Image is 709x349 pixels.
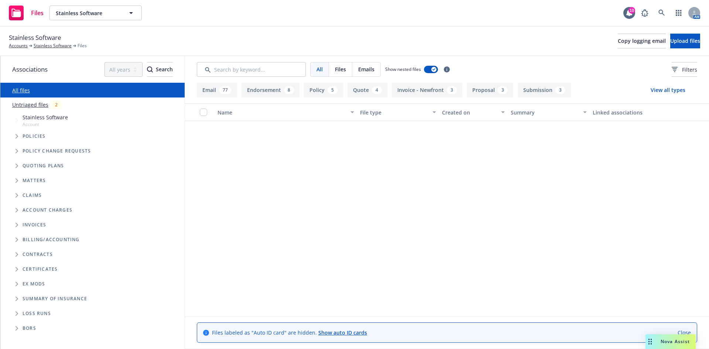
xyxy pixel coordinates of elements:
[212,329,367,336] span: Files labeled as "Auto ID card" are hidden.
[0,232,185,336] div: Folder Tree Example
[23,178,46,183] span: Matters
[218,109,346,116] div: Name
[197,62,306,77] input: Search by keyword...
[328,86,338,94] div: 5
[23,121,68,127] span: Account
[316,65,323,73] span: All
[197,83,237,97] button: Email
[672,66,697,73] span: Filters
[49,6,142,20] button: Stainless Software
[318,329,367,336] a: Show auto ID cards
[618,37,666,44] span: Copy logging email
[9,33,61,42] span: Stainless Software
[671,6,686,20] a: Switch app
[618,34,666,48] button: Copy logging email
[12,87,30,94] a: All files
[654,6,669,20] a: Search
[56,9,120,17] span: Stainless Software
[23,297,87,301] span: Summary of insurance
[51,100,61,109] div: 2
[467,83,513,97] button: Proposal
[23,193,42,198] span: Claims
[78,42,87,49] span: Files
[147,62,173,77] button: SearchSearch
[147,62,173,76] div: Search
[23,311,51,316] span: Loss Runs
[392,83,462,97] button: Invoice - Newfront
[242,83,299,97] button: Endorsement
[661,338,690,345] span: Nova Assist
[670,34,700,48] button: Upload files
[23,237,80,242] span: Billing/Accounting
[498,86,508,94] div: 3
[637,6,652,20] a: Report a Bug
[555,86,565,94] div: 3
[23,164,64,168] span: Quoting plans
[23,223,47,227] span: Invoices
[590,103,672,121] button: Linked associations
[12,65,48,74] span: Associations
[6,3,47,23] a: Files
[335,65,346,73] span: Files
[31,10,44,16] span: Files
[518,83,571,97] button: Submission
[358,65,374,73] span: Emails
[23,267,58,271] span: Certificates
[215,103,357,121] button: Name
[670,37,700,44] span: Upload files
[628,7,635,14] div: 10
[639,83,697,97] button: View all types
[23,282,45,286] span: Ex Mods
[439,103,507,121] button: Created on
[645,334,655,349] div: Drag to move
[9,42,28,49] a: Accounts
[23,208,72,212] span: Account charges
[200,109,207,116] input: Select all
[385,66,421,72] span: Show nested files
[23,113,68,121] span: Stainless Software
[0,112,185,232] div: Tree Example
[357,103,439,121] button: File type
[511,109,579,116] div: Summary
[23,134,46,138] span: Policies
[12,101,48,109] a: Untriaged files
[23,326,36,331] span: BORs
[304,83,343,97] button: Policy
[23,252,53,257] span: Contracts
[672,62,697,77] button: Filters
[147,66,153,72] svg: Search
[34,42,72,49] a: Stainless Software
[284,86,294,94] div: 8
[508,103,590,121] button: Summary
[645,334,696,349] button: Nova Assist
[347,83,387,97] button: Quote
[593,109,669,116] div: Linked associations
[678,329,691,336] a: Close
[682,66,697,73] span: Filters
[219,86,232,94] div: 77
[372,86,382,94] div: 4
[447,86,457,94] div: 3
[360,109,428,116] div: File type
[23,149,91,153] span: Policy change requests
[442,109,496,116] div: Created on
